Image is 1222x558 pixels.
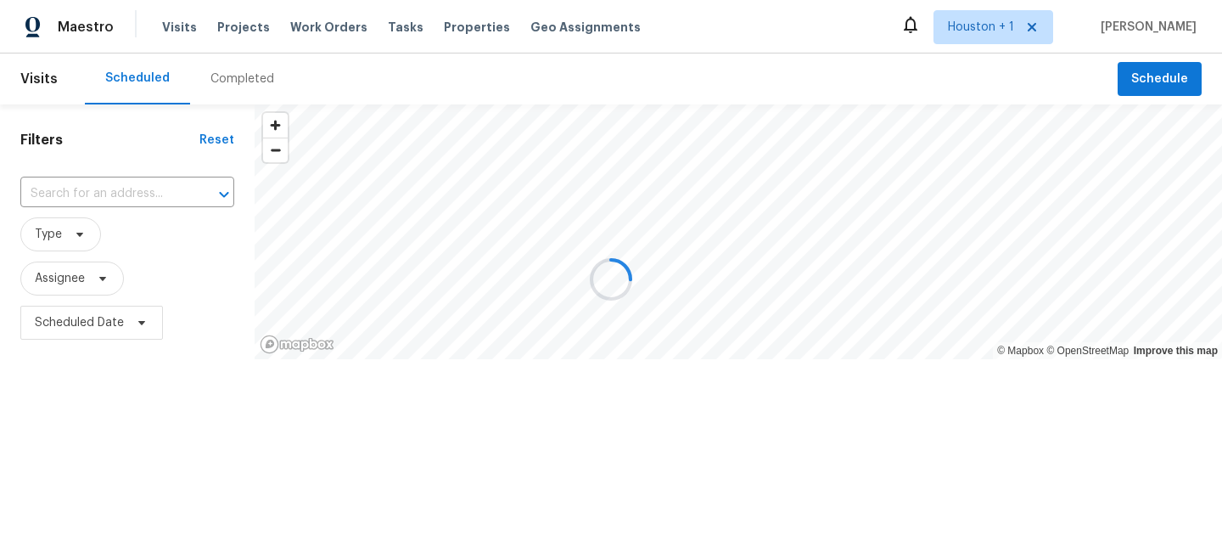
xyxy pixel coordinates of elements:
[263,138,288,162] button: Zoom out
[260,335,334,354] a: Mapbox homepage
[1134,345,1218,357] a: Improve this map
[1046,345,1129,357] a: OpenStreetMap
[263,113,288,138] button: Zoom in
[997,345,1044,357] a: Mapbox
